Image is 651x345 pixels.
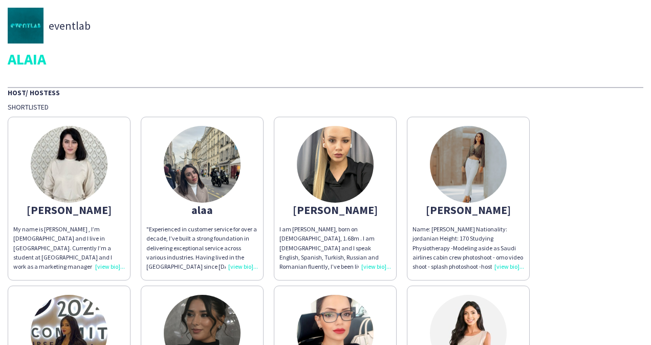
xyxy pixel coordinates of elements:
img: thumb-ed099fa7-420b-4e7e-a244-c78868f51d91.jpg [430,126,507,203]
div: Name: [PERSON_NAME] Nationality: jordanian Height: 170 Studying Physiotherapy -Modeling aside as ... [413,225,524,271]
img: thumb-1ae75a8f-7936-4c0a-9305-fba5d3d5aeae.jpg [297,126,374,203]
div: alaa [146,205,258,214]
img: thumb-4db18bfc-045e-4a19-b338-6d3b665174d0.jpg [164,126,241,203]
span: eventlab [49,21,91,30]
div: I am [PERSON_NAME], born on [DEMOGRAPHIC_DATA], 1.68m . I am [DEMOGRAPHIC_DATA] and I speak Engli... [279,225,391,271]
div: My name is [PERSON_NAME] , I’m [DEMOGRAPHIC_DATA] and I live in [GEOGRAPHIC_DATA]. Currently I’m ... [13,225,125,271]
div: "Experienced in customer service for over a decade, I’ve built a strong foundation in delivering ... [146,225,258,271]
div: Host/ Hostess [8,87,643,97]
div: [PERSON_NAME] [279,205,391,214]
img: thumb-65fd4304e6b47.jpeg [31,126,107,203]
div: Shortlisted [8,102,643,112]
div: ALAIA [8,51,643,67]
img: thumb-00f100d9-d361-4665-9bc1-ed0bd02e0cd4.jpg [8,8,44,44]
div: [PERSON_NAME] [413,205,524,214]
div: [PERSON_NAME] [13,205,125,214]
